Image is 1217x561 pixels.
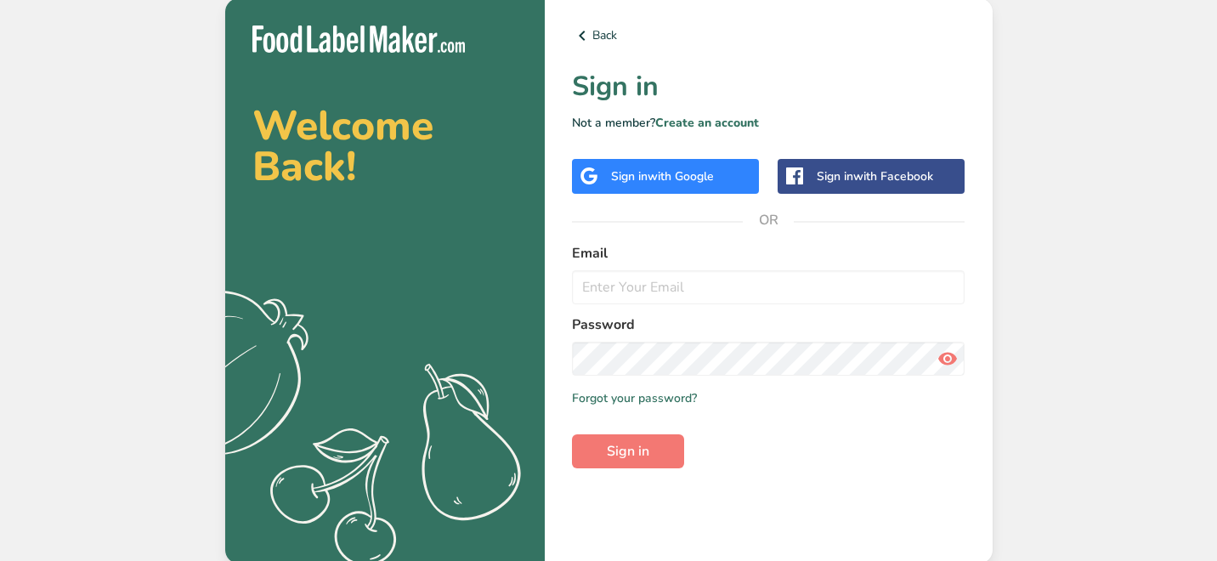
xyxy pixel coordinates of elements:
div: Sign in [611,167,714,185]
h2: Welcome Back! [252,105,518,187]
span: with Facebook [853,168,933,184]
span: OR [743,195,794,246]
a: Back [572,25,965,46]
a: Create an account [655,115,759,131]
h1: Sign in [572,66,965,107]
input: Enter Your Email [572,270,965,304]
span: with Google [648,168,714,184]
span: Sign in [607,441,649,462]
label: Password [572,314,965,335]
button: Sign in [572,434,684,468]
div: Sign in [817,167,933,185]
a: Forgot your password? [572,389,697,407]
label: Email [572,243,965,263]
img: Food Label Maker [252,25,465,54]
p: Not a member? [572,114,965,132]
